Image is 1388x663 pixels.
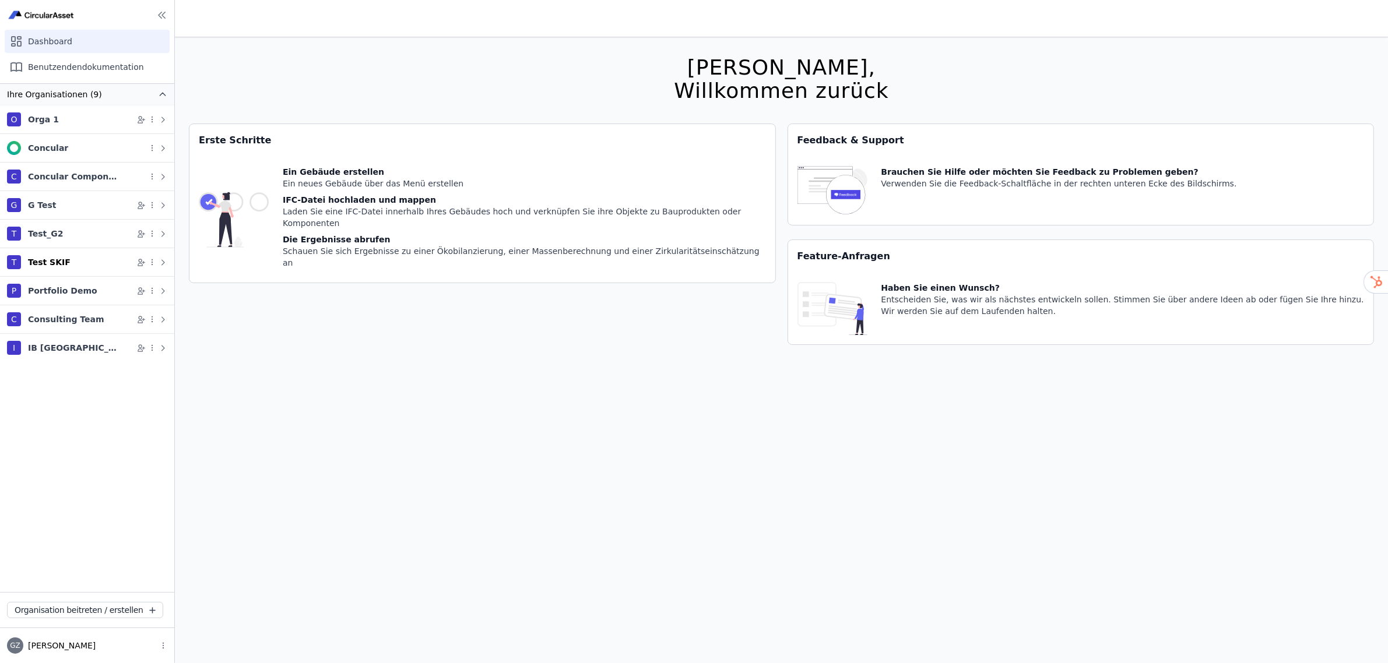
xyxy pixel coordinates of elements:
img: Concular [7,141,21,155]
img: Concular [7,9,76,21]
div: Haben Sie einen Wunsch? [881,282,1365,294]
div: Willkommen zurück [674,79,888,103]
div: Laden Sie eine IFC-Datei innerhalb Ihres Gebäudes hoch und verknüpfen Sie ihre Objekte zu Bauprod... [283,206,766,229]
div: T [7,255,21,269]
img: getting_started_tile-DrF_GRSv.svg [199,166,269,273]
div: Verwenden Sie die Feedback-Schaltfläche in der rechten unteren Ecke des Bildschirms. [881,178,1237,189]
span: [PERSON_NAME] [23,640,96,651]
div: [PERSON_NAME], [674,56,888,79]
div: Orga 1 [28,114,59,125]
div: G Test [28,199,57,211]
div: O [7,112,21,126]
div: Benutzendendokumentation [5,55,170,79]
div: Dashboard [5,30,170,53]
div: C [7,312,21,326]
div: Entscheiden Sie, was wir als nächstes entwickeln sollen. Stimmen Sie über andere Ideen ab oder fü... [881,294,1365,317]
div: Feature-Anfragen [788,240,1374,273]
div: Concular [28,142,68,154]
div: IB [GEOGRAPHIC_DATA] [28,342,121,354]
div: T [7,227,21,241]
div: Schauen Sie sich Ergebnisse zu einer Ökobilanzierung, einer Massenberechnung und einer Zirkularit... [283,245,766,269]
div: Test_G2 [28,228,63,239]
div: Ein Gebäude erstellen [283,166,766,178]
div: Test SKIF [28,256,71,268]
div: Concular Components [28,171,121,182]
div: I [7,341,21,355]
div: P [7,284,21,298]
div: Consulting Team [28,313,104,325]
div: Erste Schritte [189,124,775,157]
div: Ein neues Gebäude über das Menü erstellen [283,178,766,189]
div: Die Ergebnisse abrufen [283,234,766,245]
img: feedback-icon-HCTs5lye.svg [797,166,867,216]
img: feature_request_tile-UiXE1qGU.svg [797,282,867,335]
button: Organisation beitreten / erstellen [7,602,163,618]
div: G [7,198,21,212]
div: Portfolio Demo [28,285,97,297]
div: Brauchen Sie Hilfe oder möchten Sie Feedback zu Problemen geben? [881,166,1237,178]
div: C [7,170,21,184]
span: GZ [10,642,20,649]
div: IFC-Datei hochladen und mappen [283,194,766,206]
div: Feedback & Support [788,124,1374,157]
